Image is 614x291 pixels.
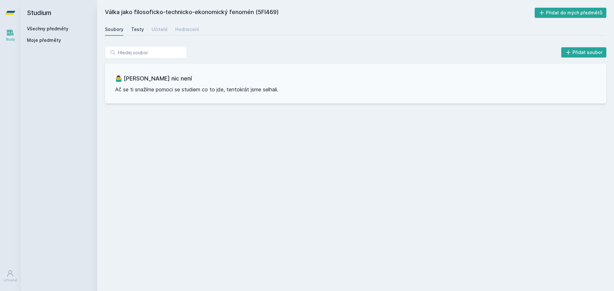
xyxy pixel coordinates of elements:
div: Study [6,37,15,42]
span: Moje předměty [27,37,61,43]
div: Hodnocení [175,26,199,33]
a: Učitelé [152,23,168,36]
h3: 🤷‍♂️ [PERSON_NAME] nic není [115,74,596,83]
a: Všechny předměty [27,26,68,31]
div: Testy [131,26,144,33]
a: Testy [131,23,144,36]
a: Uživatel [1,266,19,286]
div: Učitelé [152,26,168,33]
input: Hledej soubor [105,46,187,59]
h2: Válka jako filosoficko-technicko-ekonomický fenomén (5FI469) [105,8,535,18]
a: Soubory [105,23,123,36]
p: Ač se ti snažíme pomoci se studiem co to jde, tentokrát jsme selhali. [115,86,596,93]
button: Přidat soubor [561,47,607,57]
a: Hodnocení [175,23,199,36]
button: Přidat do mých předmětů [535,8,607,18]
div: Soubory [105,26,123,33]
a: Study [1,26,19,45]
div: Uživatel [4,278,17,283]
